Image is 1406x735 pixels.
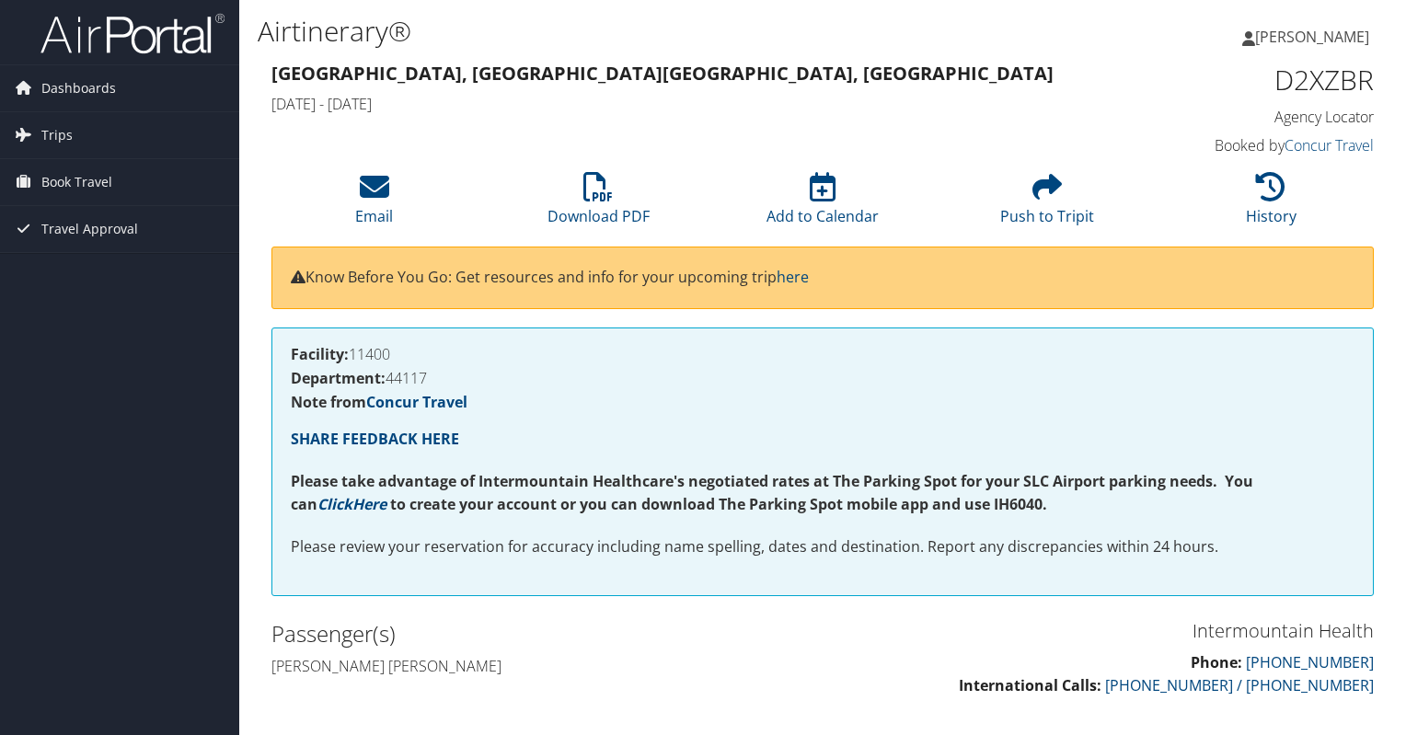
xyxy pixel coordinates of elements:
a: [PHONE_NUMBER] [1246,652,1374,672]
span: Book Travel [41,159,112,205]
h4: Agency Locator [1119,107,1374,127]
span: Dashboards [41,65,116,111]
strong: Department: [291,368,386,388]
a: [PHONE_NUMBER] / [PHONE_NUMBER] [1105,675,1374,695]
a: Email [355,182,393,226]
a: Here [352,494,386,514]
p: Know Before You Go: Get resources and info for your upcoming trip [291,266,1354,290]
h4: 11400 [291,347,1354,362]
p: Please review your reservation for accuracy including name spelling, dates and destination. Repor... [291,535,1354,559]
a: Concur Travel [366,392,467,412]
a: Click [317,494,352,514]
h4: Booked by [1119,135,1374,155]
a: here [777,267,809,287]
h3: Intermountain Health [836,618,1374,644]
a: Download PDF [547,182,650,226]
strong: International Calls: [959,675,1101,695]
strong: Phone: [1191,652,1242,672]
strong: Note from [291,392,467,412]
strong: [GEOGRAPHIC_DATA], [GEOGRAPHIC_DATA] [GEOGRAPHIC_DATA], [GEOGRAPHIC_DATA] [271,61,1054,86]
a: Push to Tripit [1000,182,1094,226]
a: Add to Calendar [766,182,879,226]
h1: D2XZBR [1119,61,1374,99]
h4: [PERSON_NAME] [PERSON_NAME] [271,656,809,676]
h4: [DATE] - [DATE] [271,94,1091,114]
img: airportal-logo.png [40,12,225,55]
h2: Passenger(s) [271,618,809,649]
a: Concur Travel [1285,135,1374,155]
span: Travel Approval [41,206,138,252]
span: [PERSON_NAME] [1255,27,1369,47]
a: SHARE FEEDBACK HERE [291,429,459,449]
a: [PERSON_NAME] [1242,9,1388,64]
span: Trips [41,112,73,158]
strong: to create your account or you can download The Parking Spot mobile app and use IH6040. [390,494,1047,514]
a: History [1246,182,1297,226]
h1: Airtinerary® [258,12,1011,51]
strong: Facility: [291,344,349,364]
strong: Please take advantage of Intermountain Healthcare's negotiated rates at The Parking Spot for your... [291,471,1253,515]
h4: 44117 [291,371,1354,385]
